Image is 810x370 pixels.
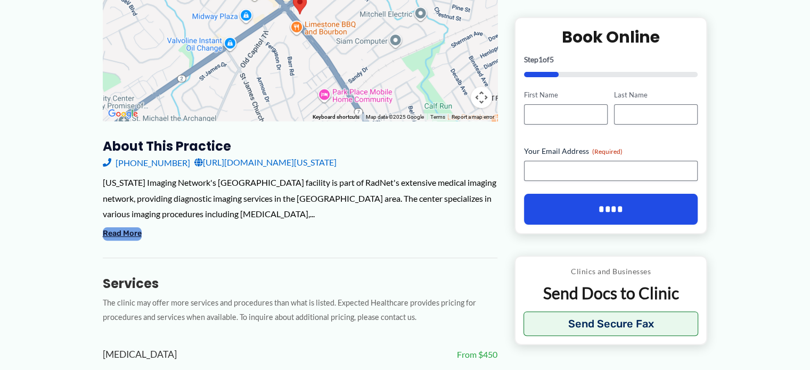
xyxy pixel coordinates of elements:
[524,27,698,47] h2: Book Online
[103,175,497,222] div: [US_STATE] Imaging Network's [GEOGRAPHIC_DATA] facility is part of RadNet's extensive medical ima...
[105,107,141,121] a: Open this area in Google Maps (opens a new window)
[103,154,190,170] a: [PHONE_NUMBER]
[313,113,359,121] button: Keyboard shortcuts
[452,114,494,120] a: Report a map error
[457,347,497,363] span: From $450
[471,87,492,108] button: Map camera controls
[194,154,337,170] a: [URL][DOMAIN_NAME][US_STATE]
[366,114,424,120] span: Map data ©2025 Google
[523,265,699,278] p: Clinics and Businesses
[103,227,142,240] button: Read More
[538,55,543,64] span: 1
[103,296,497,325] p: The clinic may offer more services and procedures than what is listed. Expected Healthcare provid...
[524,90,608,100] label: First Name
[592,147,623,155] span: (Required)
[524,56,698,63] p: Step of
[614,90,698,100] label: Last Name
[523,283,699,303] p: Send Docs to Clinic
[103,275,497,292] h3: Services
[105,107,141,121] img: Google
[103,346,177,364] span: [MEDICAL_DATA]
[430,114,445,120] a: Terms
[103,138,497,154] h3: About this practice
[524,146,698,157] label: Your Email Address
[523,311,699,336] button: Send Secure Fax
[550,55,554,64] span: 5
